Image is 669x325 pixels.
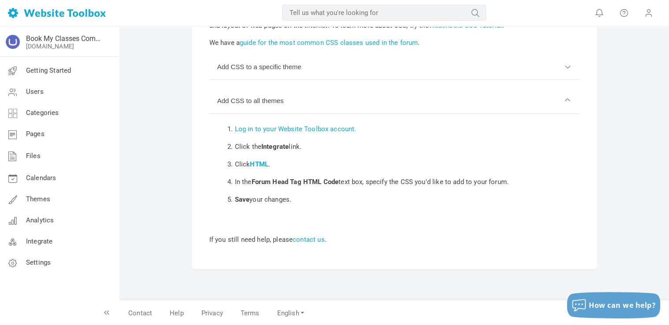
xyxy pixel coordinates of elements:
a: Log in to your Website Toolbox account. [235,125,357,133]
span: Analytics [26,216,54,224]
button: How can we help? [567,292,660,318]
span: Pages [26,130,45,138]
a: Contact [119,306,161,321]
a: Privacy [193,306,232,321]
li: In the text box, specify the CSS you'd like to add to your forum. [235,173,572,191]
span: English [277,309,299,317]
a: Book My Classes Community Forum [26,34,103,43]
span: Categories [26,109,59,117]
li: Click the link. [235,138,572,155]
span: Files [26,152,41,160]
span: How can we help? [589,300,656,310]
li: Click . [235,155,572,173]
p: We have a . [209,37,580,48]
a: Help [161,306,193,321]
li: your changes. [235,191,572,208]
img: fetchedfavicon.ico [6,35,20,49]
span: Calendars [26,174,56,182]
a: [DOMAIN_NAME] [26,43,74,50]
a: contact us [293,236,325,244]
button: Add CSS to a specific theme [209,55,580,80]
span: Themes [26,195,50,203]
a: guide for the most common CSS classes used in the forum [240,39,418,47]
span: Settings [26,259,51,266]
b: Integrate [261,143,289,151]
p: If you still need help, please . [209,224,580,245]
input: Tell us what you're looking for [282,5,486,21]
span: Integrate [26,237,52,245]
a: HTML [250,160,268,168]
b: Forum Head Tag HTML Code [251,178,338,186]
a: W3Schools CSS Tutorial [428,22,502,30]
button: Add CSS to all themes [209,89,580,114]
a: Terms [232,306,268,321]
span: Users [26,88,44,96]
span: Getting Started [26,66,71,74]
b: Save [235,196,250,203]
